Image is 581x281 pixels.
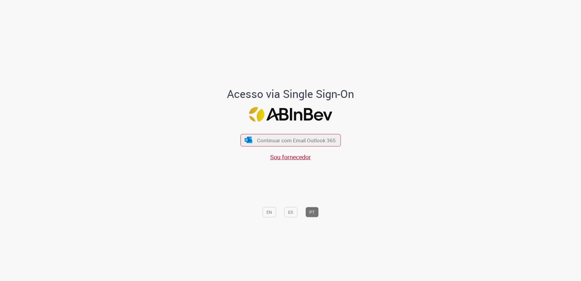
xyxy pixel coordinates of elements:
h1: Acesso via Single Sign-On [206,88,375,100]
a: Sou fornecedor [270,153,311,161]
button: ES [284,207,297,217]
img: ícone Azure/Microsoft 360 [244,137,253,143]
button: ícone Azure/Microsoft 360 Continuar com Email Outlook 365 [240,134,341,146]
span: Continuar com Email Outlook 365 [257,137,336,144]
img: Logo ABInBev [249,107,332,122]
button: EN [263,207,276,217]
button: PT [305,207,318,217]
